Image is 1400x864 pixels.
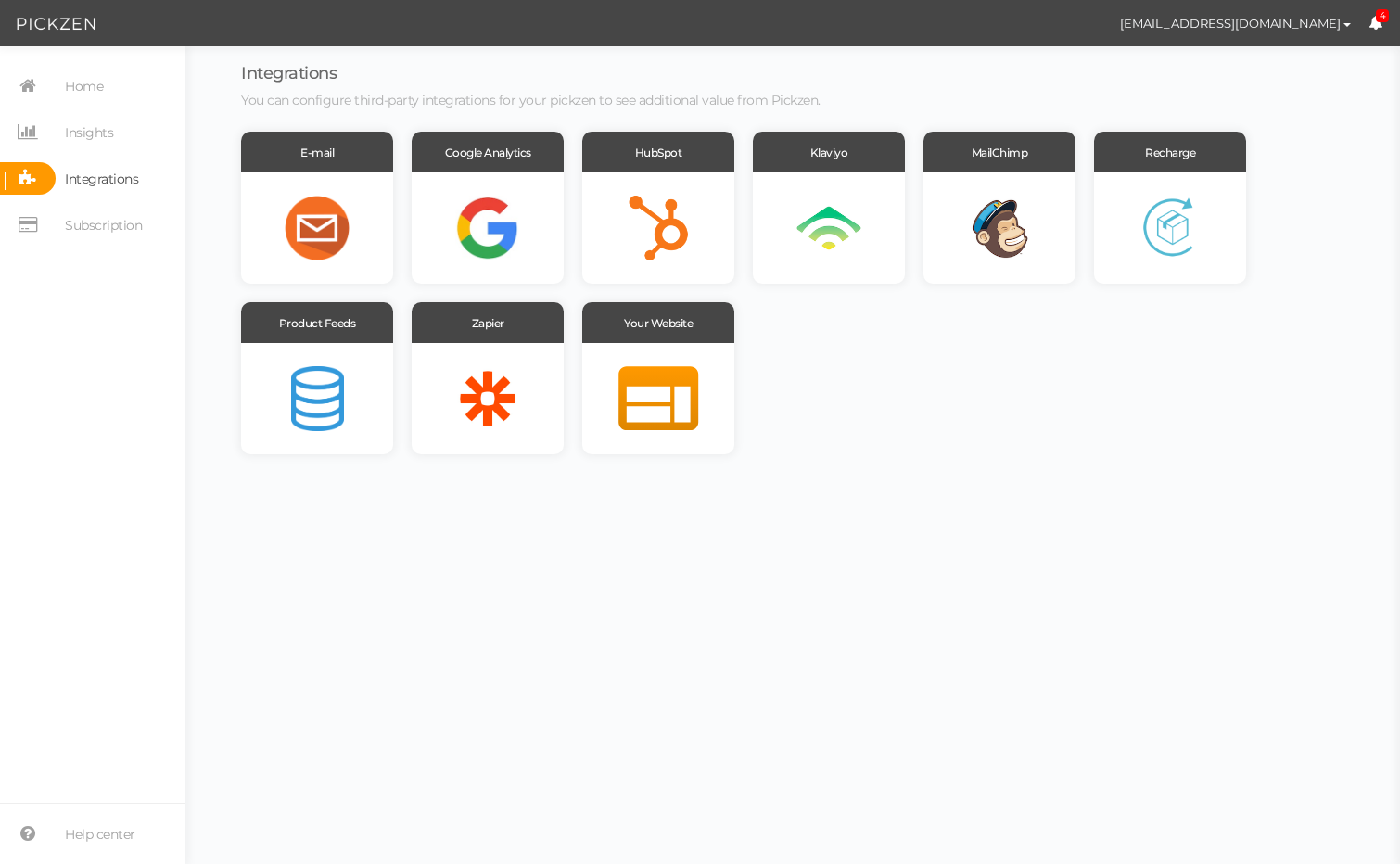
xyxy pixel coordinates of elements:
div: Klaviyo [753,132,905,172]
span: Help center [65,820,135,849]
button: [EMAIL_ADDRESS][DOMAIN_NAME] [1102,7,1368,39]
span: Integrations [65,164,138,194]
span: You can configure third-party integrations for your pickzen to see additional value from Pickzen. [241,92,821,108]
img: d6920b405233363a3432cc7f87f2482d [1070,7,1102,40]
span: Subscription [65,210,142,240]
div: E-mail [241,132,393,172]
div: Zapier [412,302,564,343]
div: MailChimp [923,132,1075,172]
span: Insights [65,118,113,147]
span: Product Feeds [279,316,356,330]
span: [EMAIL_ADDRESS][DOMAIN_NAME] [1120,16,1341,31]
span: Integrations [241,63,337,83]
div: Google Analytics [412,132,564,172]
img: Pickzen logo [17,13,95,35]
span: Home [65,71,103,101]
div: Recharge [1094,132,1246,172]
div: HubSpot [582,132,734,172]
span: Your Website [624,316,693,330]
span: 4 [1376,9,1390,23]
